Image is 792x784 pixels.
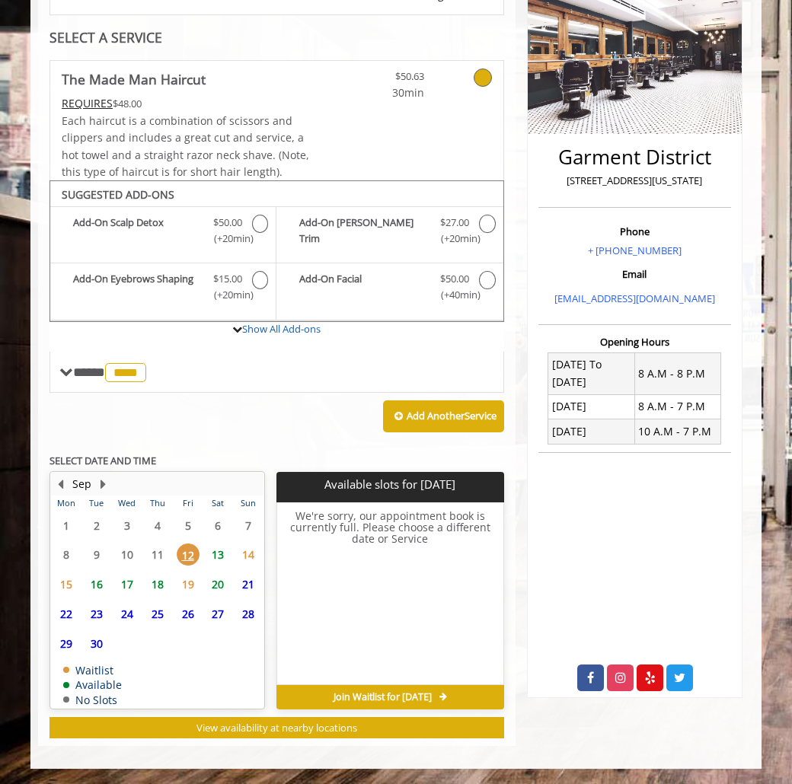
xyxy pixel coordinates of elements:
td: Select day12 [173,540,203,569]
button: Previous Month [54,476,66,492]
td: Select day30 [81,629,112,658]
label: Add-On Facial [284,271,495,307]
th: Thu [142,496,173,511]
p: Available slots for [DATE] [283,478,497,491]
label: Add-On Scalp Detox [58,215,268,250]
td: Waitlist [63,664,122,676]
span: $50.00 [213,215,242,231]
b: Add-On Eyebrows Shaping [73,271,203,303]
label: Add-On Eyebrows Shaping [58,271,268,307]
button: Add AnotherService [383,400,504,432]
span: 19 [177,573,200,595]
td: Select day15 [51,569,81,599]
td: [DATE] [548,394,634,419]
td: Select day26 [173,599,203,629]
h3: Email [542,269,727,279]
b: Add Another Service [407,409,497,422]
td: Select day23 [81,599,112,629]
span: Join Waitlist for [DATE] [334,691,432,703]
span: 16 [85,573,108,595]
td: 8 A.M - 8 P.M [634,352,720,394]
span: 21 [237,573,260,595]
td: Select day28 [233,599,263,629]
span: (+20min ) [211,231,244,247]
span: 18 [146,573,169,595]
label: Add-On Beard Trim [284,215,495,250]
td: 8 A.M - 7 P.M [634,394,720,419]
td: No Slots [63,694,122,706]
td: Select day17 [112,569,142,599]
a: [EMAIL_ADDRESS][DOMAIN_NAME] [554,292,715,305]
span: $27.00 [440,215,469,231]
td: Available [63,679,122,690]
span: 14 [237,543,260,566]
button: Sep [72,476,91,492]
th: Wed [112,496,142,511]
td: Select day20 [203,569,233,599]
b: SELECT DATE AND TIME [49,454,156,467]
b: Add-On Facial [299,271,430,303]
th: Fri [173,496,203,511]
td: 10 A.M - 7 P.M [634,419,720,444]
th: Mon [51,496,81,511]
span: View availability at nearby locations [196,721,357,735]
div: The Made Man Haircut Add-onS [49,180,504,322]
span: This service needs some Advance to be paid before we block your appointment [62,96,113,110]
h3: Opening Hours [538,336,731,347]
td: Select day16 [81,569,112,599]
span: 12 [177,543,200,566]
span: (+20min ) [438,231,471,247]
button: View availability at nearby locations [49,717,504,739]
span: 27 [206,603,229,625]
span: 22 [55,603,78,625]
span: 29 [55,633,78,655]
h2: Garment District [542,146,727,168]
span: 30min [352,84,423,101]
span: 23 [85,603,108,625]
span: Each haircut is a combination of scissors and clippers and includes a great cut and service, a ho... [62,113,309,179]
td: Select day21 [233,569,263,599]
td: Select day14 [233,540,263,569]
b: Add-On [PERSON_NAME] Trim [299,215,430,247]
td: Select day13 [203,540,233,569]
span: 28 [237,603,260,625]
span: (+20min ) [211,287,244,303]
span: (+40min ) [438,287,471,303]
td: Select day25 [142,599,173,629]
td: Select day24 [112,599,142,629]
button: Next Month [97,476,109,492]
span: 25 [146,603,169,625]
span: 24 [116,603,139,625]
span: $15.00 [213,271,242,287]
b: Add-On Scalp Detox [73,215,203,247]
a: Show All Add-ons [242,322,321,336]
span: 15 [55,573,78,595]
h6: We're sorry, our appointment book is currently full. Please choose a different date or Service [277,510,503,679]
td: [DATE] [548,419,634,444]
span: 26 [177,603,200,625]
b: SUGGESTED ADD-ONS [62,187,174,202]
span: 17 [116,573,139,595]
th: Sun [233,496,263,511]
span: 30 [85,633,108,655]
span: $50.00 [440,271,469,287]
td: Select day29 [51,629,81,658]
td: Select day27 [203,599,233,629]
td: Select day22 [51,599,81,629]
th: Tue [81,496,112,511]
div: SELECT A SERVICE [49,30,504,45]
span: 20 [206,573,229,595]
td: Select day19 [173,569,203,599]
td: Select day18 [142,569,173,599]
h3: Phone [542,226,727,237]
p: [STREET_ADDRESS][US_STATE] [542,173,727,189]
a: $50.63 [352,61,423,101]
td: [DATE] To [DATE] [548,352,634,394]
b: The Made Man Haircut [62,69,206,90]
div: $48.00 [62,95,315,112]
th: Sat [203,496,233,511]
span: 13 [206,543,229,566]
a: + [PHONE_NUMBER] [588,244,682,257]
